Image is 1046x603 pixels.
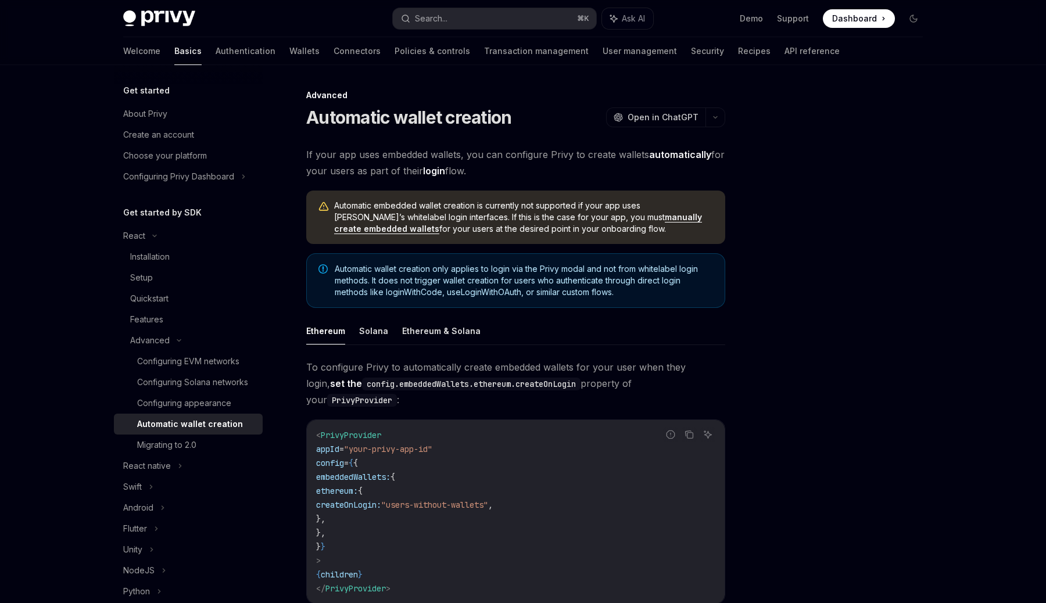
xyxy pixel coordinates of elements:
div: Advanced [306,89,725,101]
a: Wallets [289,37,320,65]
a: Basics [174,37,202,65]
a: Policies & controls [395,37,470,65]
a: Features [114,309,263,330]
span: { [316,569,321,580]
div: Quickstart [130,292,169,306]
div: Configuring EVM networks [137,354,239,368]
div: Configuring Privy Dashboard [123,170,234,184]
span: Automatic wallet creation only applies to login via the Privy modal and not from whitelabel login... [335,263,713,298]
a: Welcome [123,37,160,65]
span: > [386,583,391,594]
button: Open in ChatGPT [606,107,705,127]
a: Configuring EVM networks [114,351,263,372]
div: Search... [415,12,447,26]
strong: automatically [649,149,711,160]
div: Features [130,313,163,326]
span: Open in ChatGPT [628,112,698,123]
span: </ [316,583,325,594]
a: Recipes [738,37,771,65]
span: If your app uses embedded wallets, you can configure Privy to create wallets for your users as pa... [306,146,725,179]
a: Migrating to 2.0 [114,435,263,455]
span: { [349,458,353,468]
span: embeddedWallets: [316,472,391,482]
a: Choose your platform [114,145,263,166]
a: About Privy [114,103,263,124]
a: Create an account [114,124,263,145]
div: Configuring Solana networks [137,375,248,389]
a: User management [603,37,677,65]
a: Authentication [216,37,275,65]
span: , [488,500,493,510]
span: < [316,430,321,440]
div: Installation [130,250,170,264]
a: Configuring appearance [114,393,263,414]
a: Configuring Solana networks [114,372,263,393]
strong: set the [330,378,581,389]
a: Dashboard [823,9,895,28]
a: Quickstart [114,288,263,309]
span: ⌘ K [577,14,589,23]
h5: Get started by SDK [123,206,202,220]
button: Report incorrect code [663,427,678,442]
div: Python [123,584,150,598]
span: createOnLogin: [316,500,381,510]
button: Ethereum [306,317,345,344]
span: appId [316,444,339,454]
strong: login [423,165,445,177]
a: Setup [114,267,263,288]
span: } [316,541,321,552]
span: = [344,458,349,468]
div: Unity [123,543,142,557]
span: } [358,569,363,580]
span: PrivyProvider [321,430,381,440]
svg: Note [318,264,328,274]
div: Automatic wallet creation [137,417,243,431]
span: To configure Privy to automatically create embedded wallets for your user when they login, proper... [306,359,725,408]
div: Advanced [130,333,170,347]
a: Demo [740,13,763,24]
svg: Warning [318,201,329,213]
div: Android [123,501,153,515]
div: Migrating to 2.0 [137,438,196,452]
a: API reference [784,37,840,65]
div: Choose your platform [123,149,207,163]
div: About Privy [123,107,167,121]
span: config [316,458,344,468]
code: PrivyProvider [327,394,397,407]
button: Ethereum & Solana [402,317,481,344]
div: Setup [130,271,153,285]
button: Solana [359,317,388,344]
span: children [321,569,358,580]
code: config.embeddedWallets.ethereum.createOnLogin [362,378,581,390]
span: } [321,541,325,552]
button: Toggle dark mode [904,9,923,28]
span: { [353,458,358,468]
a: Security [691,37,724,65]
span: PrivyProvider [325,583,386,594]
span: Automatic embedded wallet creation is currently not supported if your app uses [PERSON_NAME]’s wh... [334,200,714,235]
span: Dashboard [832,13,877,24]
div: Create an account [123,128,194,142]
button: Copy the contents from the code block [682,427,697,442]
button: Ask AI [700,427,715,442]
button: Search...⌘K [393,8,596,29]
div: React [123,229,145,243]
span: { [391,472,395,482]
h1: Automatic wallet creation [306,107,511,128]
span: { [358,486,363,496]
a: Transaction management [484,37,589,65]
span: Ask AI [622,13,645,24]
span: "users-without-wallets" [381,500,488,510]
a: Support [777,13,809,24]
a: Installation [114,246,263,267]
span: }, [316,514,325,524]
a: Connectors [334,37,381,65]
img: dark logo [123,10,195,27]
span: > [316,555,321,566]
div: React native [123,459,171,473]
span: ethereum: [316,486,358,496]
span: "your-privy-app-id" [344,444,432,454]
span: }, [316,527,325,538]
a: Automatic wallet creation [114,414,263,435]
div: NodeJS [123,563,155,577]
